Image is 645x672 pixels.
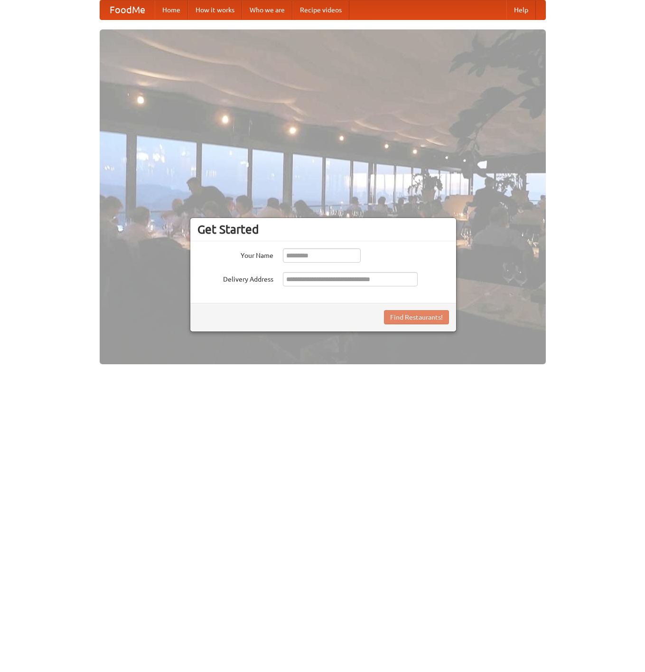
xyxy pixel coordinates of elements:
[292,0,349,19] a: Recipe videos
[155,0,188,19] a: Home
[242,0,292,19] a: Who we are
[506,0,536,19] a: Help
[197,222,449,237] h3: Get Started
[100,0,155,19] a: FoodMe
[197,272,273,284] label: Delivery Address
[197,248,273,260] label: Your Name
[188,0,242,19] a: How it works
[384,310,449,324] button: Find Restaurants!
